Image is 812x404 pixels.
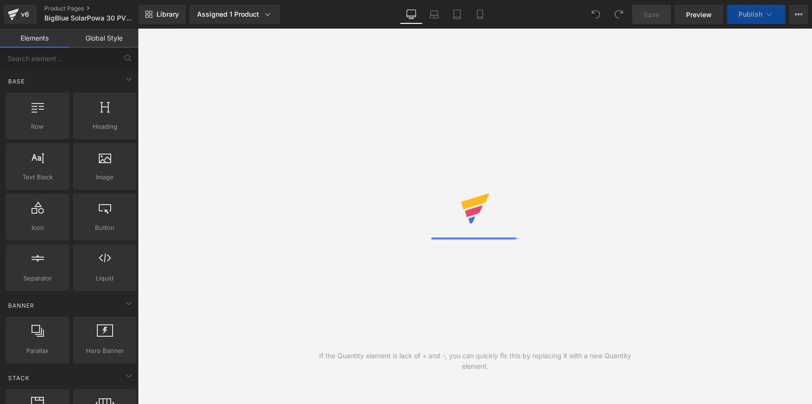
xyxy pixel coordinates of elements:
div: Assigned 1 Product [197,10,272,19]
span: Button [76,223,134,233]
span: Stack [7,373,31,383]
span: BigBlue SolarPowa 30 PVDF Solar Charger [44,14,136,22]
span: Icon [9,223,66,233]
button: Publish [727,5,785,24]
span: Parallax [9,346,66,356]
button: Redo [609,5,628,24]
span: Library [156,10,179,19]
button: Undo [586,5,605,24]
div: v6 [19,8,31,21]
a: Product Pages [44,5,154,12]
span: Row [9,122,66,132]
button: More [789,5,808,24]
a: Desktop [400,5,423,24]
a: Global Style [69,29,138,48]
a: Laptop [423,5,446,24]
span: Banner [7,301,35,310]
a: Preview [675,5,723,24]
a: Mobile [468,5,491,24]
span: Save [644,10,659,20]
a: Tablet [446,5,468,24]
span: Separator [9,273,66,283]
a: New Library [138,5,186,24]
span: Image [76,172,134,182]
span: Base [7,77,26,86]
div: If the Quantity element is lack of + and -, you can quickly fix this by replacing it with a new Q... [306,351,644,372]
a: v6 [4,5,37,24]
span: Liquid [76,273,134,283]
span: Preview [686,10,712,20]
span: Hero Banner [76,346,134,356]
span: Heading [76,122,134,132]
span: Text Block [9,172,66,182]
span: Publish [739,10,762,18]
